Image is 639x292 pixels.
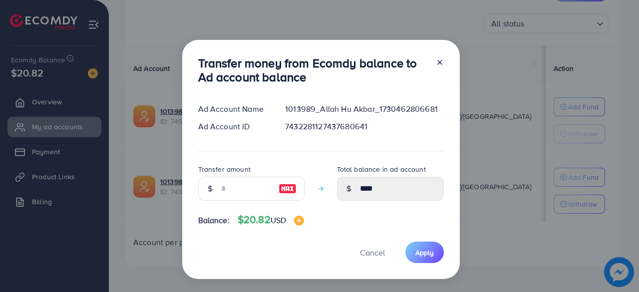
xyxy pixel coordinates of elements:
div: Ad Account ID [190,121,278,132]
label: Total balance in ad account [337,164,426,174]
div: 7432281127437680641 [277,121,451,132]
span: Balance: [198,215,230,226]
img: image [279,183,297,195]
div: 1013989_Allah Hu Akbar_1730462806681 [277,103,451,115]
span: Apply [415,248,434,258]
img: image [294,216,304,226]
span: Cancel [360,247,385,258]
button: Apply [405,242,444,263]
button: Cancel [347,242,397,263]
span: USD [271,215,286,226]
h4: $20.82 [238,214,304,226]
label: Transfer amount [198,164,251,174]
h3: Transfer money from Ecomdy balance to Ad account balance [198,56,428,85]
div: Ad Account Name [190,103,278,115]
